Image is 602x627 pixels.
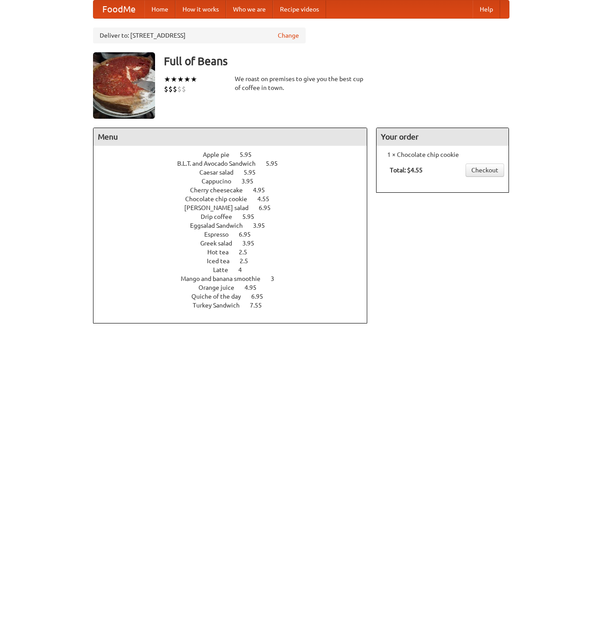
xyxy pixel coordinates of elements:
[239,249,256,256] span: 2.5
[198,284,243,291] span: Orange juice
[207,257,264,265] a: Iced tea 2.5
[242,213,263,220] span: 5.95
[466,164,504,177] a: Checkout
[204,231,267,238] a: Espresso 6.95
[238,266,251,273] span: 4
[190,222,281,229] a: Eggsalad Sandwich 3.95
[193,302,249,309] span: Turkey Sandwich
[93,0,144,18] a: FoodMe
[203,151,238,158] span: Apple pie
[207,257,238,265] span: Iced tea
[240,257,257,265] span: 2.5
[93,128,367,146] h4: Menu
[93,52,155,119] img: angular.jpg
[266,160,287,167] span: 5.95
[199,169,242,176] span: Caesar salad
[250,302,271,309] span: 7.55
[273,0,326,18] a: Recipe videos
[201,213,241,220] span: Drip coffee
[200,240,241,247] span: Greek salad
[242,240,263,247] span: 3.95
[181,275,291,282] a: Mango and banana smoothie 3
[177,160,294,167] a: B.L.T. and Avocado Sandwich 5.95
[244,169,264,176] span: 5.95
[181,275,269,282] span: Mango and banana smoothie
[213,266,237,273] span: Latte
[207,249,237,256] span: Hot tea
[175,0,226,18] a: How it works
[185,195,286,203] a: Chocolate chip cookie 4.55
[202,178,270,185] a: Cappucino 3.95
[144,0,175,18] a: Home
[226,0,273,18] a: Who we are
[171,74,177,84] li: ★
[278,31,299,40] a: Change
[184,74,190,84] li: ★
[190,187,281,194] a: Cherry cheesecake 4.95
[184,204,287,211] a: [PERSON_NAME] salad 6.95
[200,240,271,247] a: Greek salad 3.95
[164,52,509,70] h3: Full of Beans
[271,275,283,282] span: 3
[241,178,262,185] span: 3.95
[235,74,368,92] div: We roast on premises to give you the best cup of coffee in town.
[202,178,240,185] span: Cappucino
[185,195,256,203] span: Chocolate chip cookie
[199,169,272,176] a: Caesar salad 5.95
[251,293,272,300] span: 6.95
[182,84,186,94] li: $
[190,187,252,194] span: Cherry cheesecake
[168,84,173,94] li: $
[203,151,268,158] a: Apple pie 5.95
[240,151,260,158] span: 5.95
[177,84,182,94] li: $
[381,150,504,159] li: 1 × Chocolate chip cookie
[257,195,278,203] span: 4.55
[193,302,278,309] a: Turkey Sandwich 7.55
[390,167,423,174] b: Total: $4.55
[377,128,509,146] h4: Your order
[201,213,271,220] a: Drip coffee 5.95
[473,0,500,18] a: Help
[239,231,260,238] span: 6.95
[93,27,306,43] div: Deliver to: [STREET_ADDRESS]
[213,266,258,273] a: Latte 4
[164,74,171,84] li: ★
[207,249,264,256] a: Hot tea 2.5
[253,222,274,229] span: 3.95
[190,74,197,84] li: ★
[259,204,280,211] span: 6.95
[253,187,274,194] span: 4.95
[177,74,184,84] li: ★
[191,293,250,300] span: Quiche of the day
[184,204,257,211] span: [PERSON_NAME] salad
[190,222,252,229] span: Eggsalad Sandwich
[173,84,177,94] li: $
[245,284,265,291] span: 4.95
[177,160,264,167] span: B.L.T. and Avocado Sandwich
[191,293,280,300] a: Quiche of the day 6.95
[204,231,237,238] span: Espresso
[198,284,273,291] a: Orange juice 4.95
[164,84,168,94] li: $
